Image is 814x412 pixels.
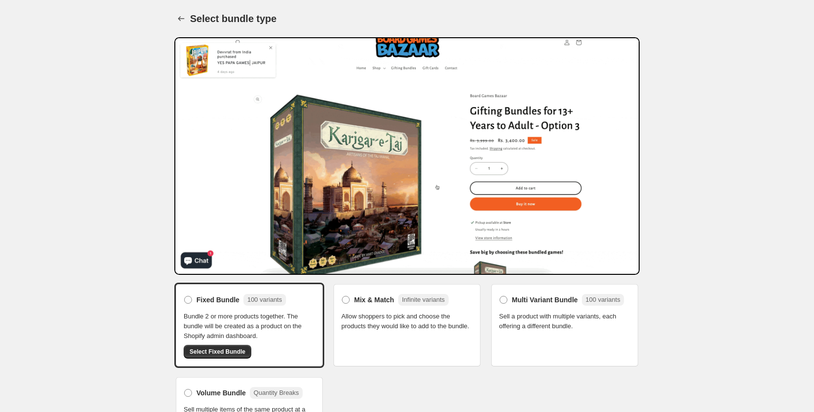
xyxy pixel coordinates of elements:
span: Mix & Match [354,295,394,305]
span: Fixed Bundle [196,295,239,305]
span: 100 variants [247,296,282,303]
span: Volume Bundle [196,388,246,398]
span: Bundle 2 or more products together. The bundle will be created as a product on the Shopify admin ... [184,312,315,341]
span: Allow shoppers to pick and choose the products they would like to add to the bundle. [341,312,473,331]
span: Multi Variant Bundle [512,295,578,305]
span: Select Fixed Bundle [190,348,245,356]
button: Select Fixed Bundle [184,345,251,359]
span: Infinite variants [402,296,445,303]
span: Sell a product with multiple variants, each offering a different bundle. [499,312,630,331]
h1: Select bundle type [190,13,277,24]
button: Back [174,12,188,25]
span: Quantity Breaks [254,389,299,396]
span: 100 variants [586,296,621,303]
img: Bundle Preview [174,37,640,275]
